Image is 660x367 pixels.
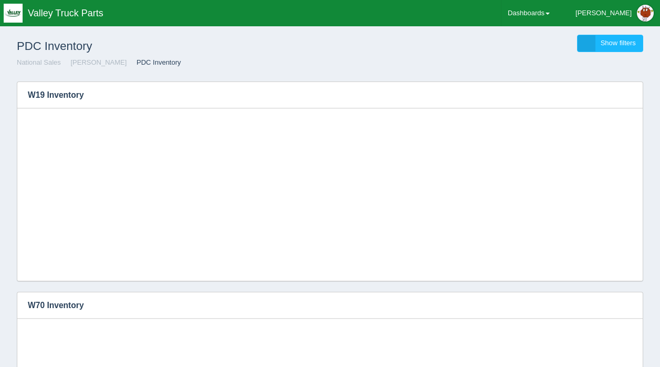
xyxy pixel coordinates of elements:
a: [PERSON_NAME] [70,58,127,66]
h3: W19 Inventory [17,82,627,108]
li: PDC Inventory [129,58,181,68]
span: Valley Truck Parts [28,8,103,18]
span: Show filters [601,39,636,47]
h3: W70 Inventory [17,292,611,319]
a: Show filters [577,35,643,52]
img: Profile Picture [637,5,654,22]
h1: PDC Inventory [17,35,330,58]
a: National Sales [17,58,61,66]
img: q1blfpkbivjhsugxdrfq.png [4,4,23,23]
div: [PERSON_NAME] [575,3,632,24]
